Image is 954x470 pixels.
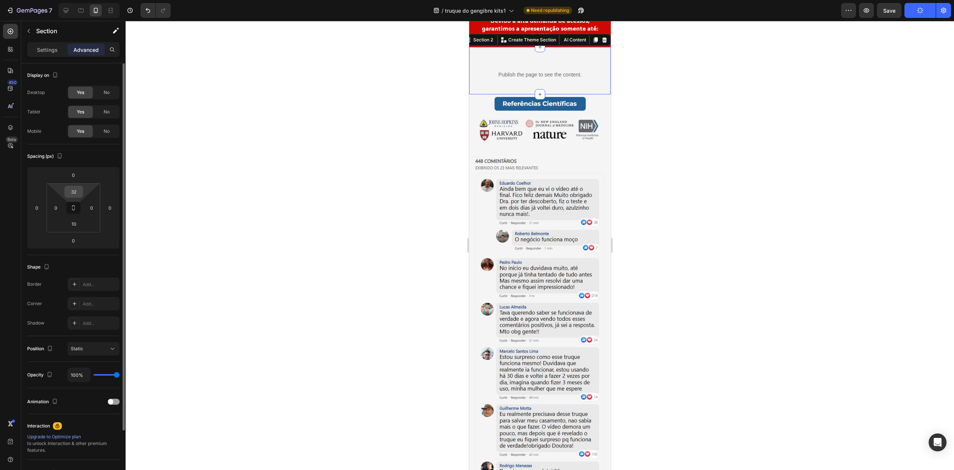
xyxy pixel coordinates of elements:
[73,46,99,54] p: Advanced
[104,128,110,135] span: No
[27,433,120,454] div: to unlock Interaction & other premium features.
[27,151,64,162] div: Spacing (px)
[6,137,18,142] div: Beta
[27,397,59,407] div: Animation
[66,235,81,246] input: 0
[66,169,81,181] input: 0
[877,3,901,18] button: Save
[83,301,118,307] div: Add...
[27,344,54,354] div: Position
[442,7,443,15] span: /
[83,320,118,327] div: Add...
[27,89,45,96] div: Desktop
[77,89,84,96] span: Yes
[71,346,83,351] span: Static
[39,16,87,22] p: Create Theme Section
[31,202,42,213] input: 0
[883,7,895,14] span: Save
[66,186,81,197] input: 2xl
[27,128,41,135] div: Mobile
[140,3,171,18] div: Undo/Redo
[37,46,58,54] p: Settings
[104,202,116,213] input: 0
[36,26,97,35] p: Section
[3,3,56,18] button: 7
[92,15,119,23] button: AI Content
[104,89,110,96] span: No
[7,79,18,85] div: 450
[929,433,947,451] div: Open Intercom Messenger
[49,6,52,15] p: 7
[67,342,120,355] button: Static
[86,202,97,213] input: 0px
[469,21,611,470] iframe: Design area
[3,16,25,22] div: Section 2
[27,370,54,380] div: Opacity
[27,320,44,326] div: Shadow
[27,433,120,440] div: Upgrade to Optimize plan
[531,7,569,14] span: Need republishing
[61,11,81,19] strong: [DATE]
[68,368,90,382] input: Auto
[27,300,42,307] div: Corner
[27,70,60,81] div: Display on
[27,281,42,288] div: Border
[66,218,81,229] input: 10px
[77,109,84,115] span: Yes
[104,109,110,115] span: No
[27,109,40,115] div: Tablet
[27,262,51,272] div: Shape
[83,281,118,288] div: Add...
[77,128,84,135] span: Yes
[50,202,61,213] input: 0px
[445,7,506,15] span: truque do gengibre kits1
[27,423,50,429] div: Interaction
